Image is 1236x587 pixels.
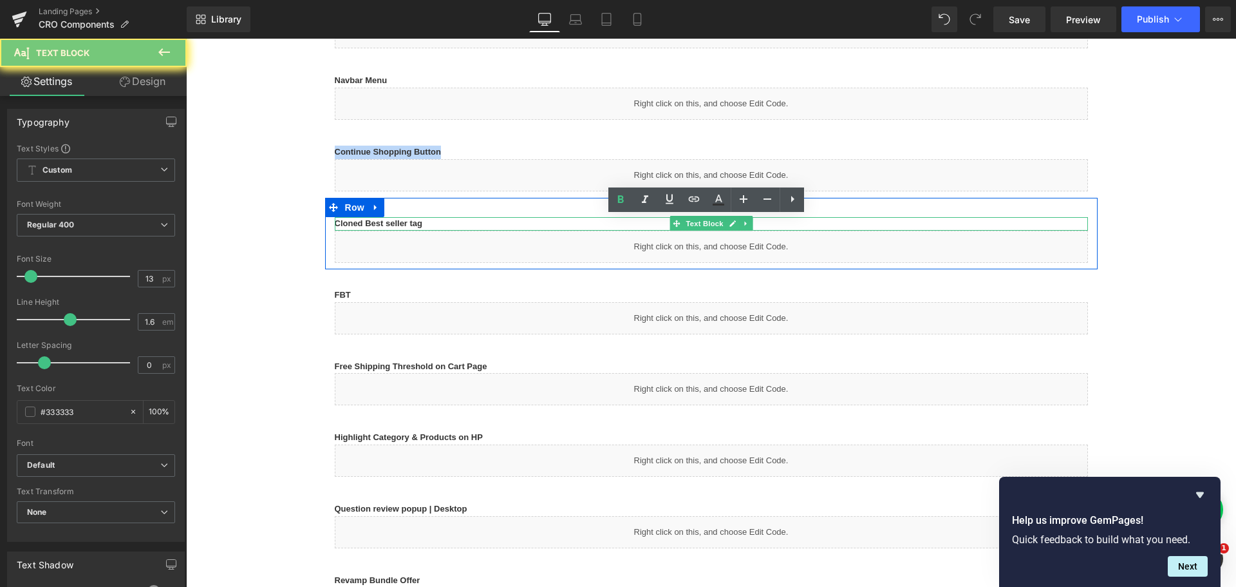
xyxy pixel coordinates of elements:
a: Expand / Collapse [182,159,198,178]
a: Mobile [622,6,653,32]
i: Default [27,460,55,471]
b: Revamp Bundle Offer [149,537,234,546]
a: Landing Pages [39,6,187,17]
div: % [144,401,174,423]
span: Library [211,14,241,25]
div: Line Height [17,298,175,307]
b: FBT [149,251,165,261]
a: Desktop [529,6,560,32]
button: Publish [1121,6,1200,32]
b: Regular 400 [27,220,75,229]
div: Text Color [17,384,175,393]
input: Color [41,405,123,419]
a: Tablet [591,6,622,32]
span: Text Block [36,48,89,58]
a: Preview [1051,6,1116,32]
span: CRO Components [39,19,115,30]
h2: Help us improve GemPages! [1012,513,1208,528]
span: px [162,361,173,369]
b: Continue Shopping Button [149,108,255,118]
div: Font [17,439,175,448]
span: Preview [1066,13,1101,26]
span: Row [156,159,182,178]
a: Expand / Collapse [553,177,566,193]
div: Letter Spacing [17,341,175,350]
div: Text Transform [17,487,175,496]
b: Navbar Menu [149,37,201,46]
span: 1 [1219,543,1229,553]
b: Cloned Best seller tag [149,180,237,189]
a: New Library [187,6,250,32]
b: Free Shipping Threshold on Cart Page [149,323,301,332]
b: None [27,507,47,517]
span: em [162,318,173,326]
p: Quick feedback to build what you need. [1012,534,1208,546]
span: Publish [1137,14,1169,24]
span: Save [1009,13,1030,26]
span: Text Block [497,177,539,193]
div: Text Styles [17,143,175,153]
b: Question review popup | Desktop [149,465,281,475]
div: Font Size [17,255,175,264]
b: Custom [42,165,72,176]
button: Redo [962,6,988,32]
button: Hide survey [1192,487,1208,503]
b: Highlight Category & Products on HP [149,394,297,403]
button: Next question [1168,556,1208,577]
div: Font Weight [17,200,175,209]
div: Typography [17,110,70,128]
div: Text Shadow [17,552,73,570]
div: Help us improve GemPages! [1012,487,1208,577]
button: Undo [932,6,957,32]
a: Laptop [560,6,591,32]
button: More [1205,6,1231,32]
span: px [162,274,173,283]
a: Design [96,67,189,96]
